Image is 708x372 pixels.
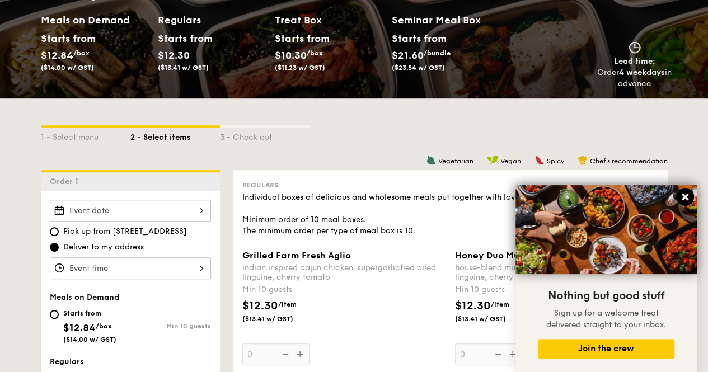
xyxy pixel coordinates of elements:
img: icon-clock.2db775ea.svg [626,41,643,54]
span: /box [73,49,90,57]
span: Vegetarian [438,157,473,165]
div: Starts from [63,309,116,318]
span: $21.60 [392,49,424,62]
span: Chef's recommendation [590,157,668,165]
span: /item [491,300,509,308]
span: Lead time: [614,56,655,66]
span: Grilled Farm Fresh Aglio [242,250,351,261]
h2: Seminar Meal Box [392,12,509,28]
span: /bundle [424,49,451,57]
div: Starts from [158,30,208,47]
div: Min 10 guests [130,322,211,330]
span: $12.30 [455,299,491,313]
strong: 4 weekdays [619,68,665,77]
span: $12.30 [242,299,278,313]
div: 2 - Select items [130,128,220,143]
div: Starts from [392,30,446,47]
div: Order in advance [597,67,672,90]
span: ($14.00 w/ GST) [63,336,116,343]
span: ($14.00 w/ GST) [41,64,94,72]
span: ($13.41 w/ GST) [455,314,531,323]
img: icon-vegan.f8ff3823.svg [487,155,498,165]
div: Min 10 guests [242,284,446,295]
span: Deliver to my address [63,242,144,253]
div: Starts from [41,30,91,47]
div: 3 - Check out [220,128,310,143]
input: Event date [50,200,211,222]
img: icon-spicy.37a8142b.svg [534,155,545,165]
span: /box [96,322,112,330]
input: Starts from$12.84/box($14.00 w/ GST)Min 10 guests [50,310,59,319]
input: Event time [50,257,211,279]
div: Individual boxes of delicious and wholesome meals put together with love and care. Minimum order ... [242,192,659,237]
span: Spicy [547,157,564,165]
span: ($13.41 w/ GST) [158,64,209,72]
input: Deliver to my address [50,243,59,252]
h2: Meals on Demand [41,12,149,28]
span: ($23.54 w/ GST) [392,64,445,72]
span: Honey Duo Mustard Chicken [455,250,583,261]
h2: Regulars [158,12,266,28]
div: Starts from [275,30,325,47]
span: Meals on Demand [50,293,119,302]
span: Sign up for a welcome treat delivered straight to your inbox. [546,308,666,329]
span: Order 1 [50,177,83,186]
input: Pick up from [STREET_ADDRESS] [50,227,59,236]
img: icon-chef-hat.a58ddaea.svg [578,155,588,165]
span: ($13.41 w/ GST) [242,314,318,323]
span: $12.84 [41,49,73,62]
h2: Treat Box [275,12,383,28]
span: Pick up from [STREET_ADDRESS] [63,226,187,237]
span: $12.30 [158,49,190,62]
button: Close [676,188,694,206]
span: /item [278,300,297,308]
span: ($11.23 w/ GST) [275,64,325,72]
img: DSC07876-Edit02-Large.jpeg [515,185,697,274]
img: icon-vegetarian.fe4039eb.svg [426,155,436,165]
div: indian inspired cajun chicken, supergarlicfied oiled linguine, cherry tomato [242,263,446,282]
span: $12.84 [63,322,96,334]
span: Regulars [50,357,84,366]
div: Min 10 guests [455,284,659,295]
span: $10.30 [275,49,307,62]
div: house-blend mustard, maple soy baked potato, linguine, cherry tomato [455,263,659,282]
span: Regulars [242,181,278,189]
span: Nothing but good stuff [548,289,664,303]
span: Vegan [500,157,521,165]
div: 1 - Select menu [41,128,130,143]
button: Join the crew [538,339,674,359]
span: /box [307,49,323,57]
